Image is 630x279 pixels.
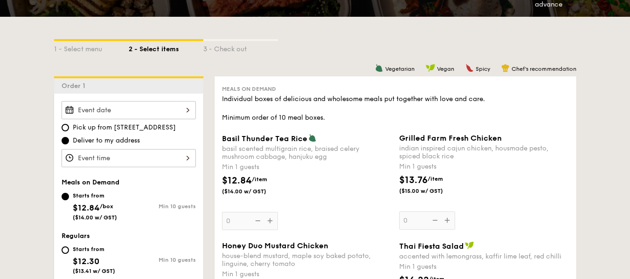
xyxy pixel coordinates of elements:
[73,256,99,266] span: $12.30
[62,101,196,119] input: Event date
[476,66,490,72] span: Spicy
[399,162,569,171] div: Min 1 guests
[62,232,90,240] span: Regulars
[375,64,383,72] img: icon-vegetarian.fe4039eb.svg
[308,134,317,142] img: icon-vegetarian.fe4039eb.svg
[385,66,415,72] span: Vegetarian
[222,241,328,250] span: Honey Duo Mustard Chicken
[203,41,278,54] div: 3 - Check out
[222,145,392,161] div: basil scented multigrain rice, braised celery mushroom cabbage, hanjuku egg
[222,175,252,186] span: $12.84
[465,241,474,250] img: icon-vegan.f8ff3823.svg
[62,82,89,90] span: Order 1
[222,163,392,172] div: Min 1 guests
[222,252,392,268] div: house-blend mustard, maple soy baked potato, linguine, cherry tomato
[428,176,443,182] span: /item
[73,123,176,132] span: Pick up from [STREET_ADDRESS]
[426,64,435,72] img: icon-vegan.f8ff3823.svg
[222,134,307,143] span: Basil Thunder Tea Rice
[100,203,113,210] span: /box
[62,124,69,131] input: Pick up from [STREET_ADDRESS]
[62,246,69,254] input: Starts from$12.30($13.41 w/ GST)Min 10 guests
[399,134,502,143] span: Grilled Farm Fresh Chicken
[465,64,474,72] img: icon-spicy.37a8142b.svg
[73,245,115,253] div: Starts from
[222,270,392,279] div: Min 1 guests
[437,66,454,72] span: Vegan
[222,86,276,92] span: Meals on Demand
[252,176,267,183] span: /item
[222,95,569,122] div: Individual boxes of delicious and wholesome meals put together with love and care. Minimum order ...
[222,188,285,195] span: ($14.00 w/ GST)
[399,187,463,195] span: ($15.00 w/ GST)
[399,144,569,160] div: indian inspired cajun chicken, housmade pesto, spiced black rice
[399,175,428,186] span: $13.76
[73,203,100,213] span: $12.84
[129,41,203,54] div: 2 - Select items
[54,41,129,54] div: 1 - Select menu
[73,136,140,145] span: Deliver to my address
[399,262,569,272] div: Min 1 guests
[73,268,115,274] span: ($13.41 w/ GST)
[62,193,69,200] input: Starts from$12.84/box($14.00 w/ GST)Min 10 guests
[129,203,196,210] div: Min 10 guests
[129,257,196,263] div: Min 10 guests
[73,192,117,199] div: Starts from
[62,137,69,144] input: Deliver to my address
[62,149,196,167] input: Event time
[512,66,576,72] span: Chef's recommendation
[501,64,510,72] img: icon-chef-hat.a58ddaea.svg
[73,214,117,221] span: ($14.00 w/ GST)
[399,252,569,260] div: accented with lemongrass, kaffir lime leaf, red chilli
[62,178,119,186] span: Meals on Demand
[399,242,464,251] span: Thai Fiesta Salad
